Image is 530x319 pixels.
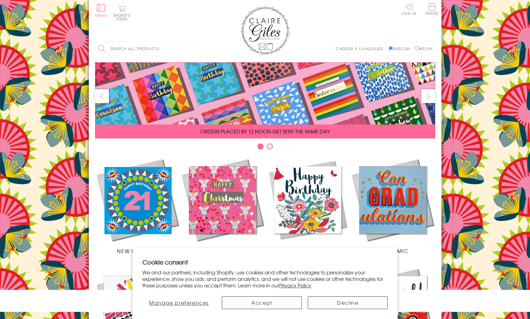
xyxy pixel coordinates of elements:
a: Birthdays [265,157,350,255]
button: Decline [308,296,388,309]
a: Trade [425,3,438,16]
h2: Cookie consent [142,258,388,266]
button: next [421,89,435,103]
input: Search [197,42,203,56]
button: Carousel Page 2 [267,143,273,150]
span: Trade [425,3,438,15]
span: ORDERS PLACED BY 12 NOON GET SENT THE SAME DAY [200,128,330,135]
span: Birthdays [293,247,322,255]
input: Search all products [95,42,203,56]
span: New Releases [117,247,157,255]
span: Menu [95,12,107,18]
button: Basket0 items [114,5,131,21]
button: Menu [95,4,107,17]
button: Carousel Page 1 (Current Slide) [257,143,264,150]
a: Log In [402,3,416,15]
a: Academic [350,157,435,255]
img: Claire Giles Greetings Cards [240,6,290,55]
span: 0 items [116,12,131,22]
button: prev [95,89,109,103]
input: Welsh [415,46,419,50]
span: Manage preferences [149,299,209,306]
button: Accept [222,296,302,309]
a: Christmas [180,157,265,255]
button: Manage preferences [142,296,216,309]
input: English [389,46,393,50]
p: Choose a language: [336,46,387,51]
label: English [389,46,413,51]
a: New Releases [95,157,180,255]
span: Academic [377,247,409,255]
a: Privacy Policy [279,282,311,289]
label: Welsh [415,46,432,51]
p: We and our partners, including Shopify, use cookies and other technologies to personalize your ex... [142,269,388,288]
span: Christmas [207,247,238,255]
div: Carousel Pagination [95,143,435,153]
